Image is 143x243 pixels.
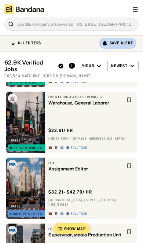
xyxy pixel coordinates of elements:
[4,4,44,14] img: Bandana logotype
[48,161,123,165] div: Fox
[4,74,139,79] div: 909,534 matching jobs on [DOMAIN_NAME]
[64,227,86,231] div: Show Map
[10,205,20,208] div: [DATE]
[81,63,94,69] div: /hour
[71,211,87,216] div: Full-time
[10,139,20,142] div: [DATE]
[14,80,46,84] div: Retail & Wholesale
[48,128,73,133] div: $ 22.61 / hr
[48,198,134,207] div: [GEOGRAPHIC_DATA] · [STREET_ADDRESS] · [US_STATE]
[13,212,46,216] div: Culture & Entertainment
[48,189,92,195] div: $ 32.21 - $42.79 / hr
[48,136,134,141] div: Hunts Point · [STREET_ADDRESS] · [US_STATE]
[48,95,123,99] div: Liberty Coca-Cola Beverages
[4,59,64,73] div: 62.9K Verified Jobs
[71,146,87,150] div: Full-time
[71,80,87,84] div: Full-time
[48,166,123,172] div: Assignment Editor
[17,22,135,26] div: Job title, company, or keywords
[8,160,17,169] img: Fox logo
[18,41,41,45] div: ALL FILTERS
[111,63,128,69] div: Newest
[73,22,135,26] div: [US_STATE], [GEOGRAPHIC_DATA]
[14,146,46,150] div: Retail & Wholesale
[110,40,133,45] div: Save Alert
[8,94,17,103] img: Liberty Coca-Cola Beverages logo
[48,232,123,238] div: Supervisor, Media Production Unit
[48,227,123,231] div: Fox
[48,100,123,106] div: Warehouse, General Laborer
[8,226,17,235] img: Fox logo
